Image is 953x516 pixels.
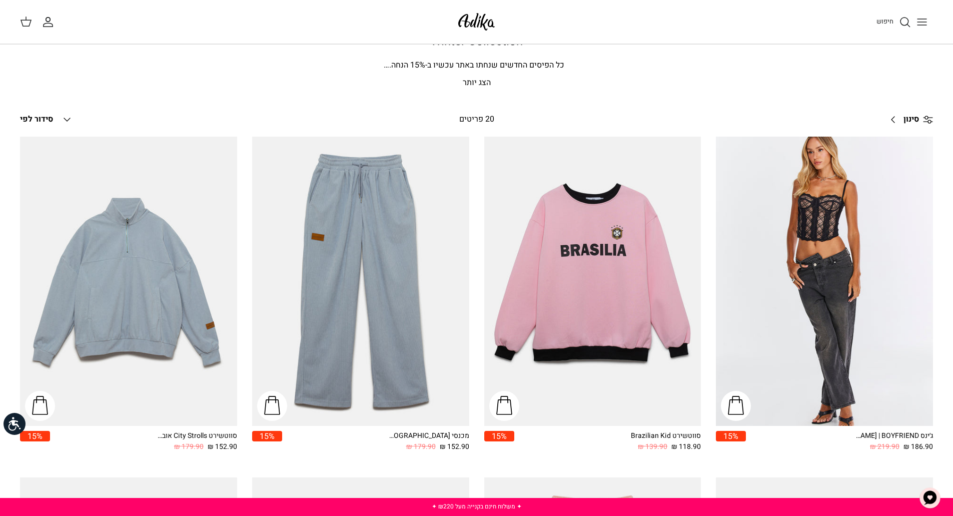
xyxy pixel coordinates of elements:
div: סווטשירט City Strolls אוברסייז [157,431,237,441]
a: סינון [883,108,933,132]
span: חיפוש [876,17,893,26]
span: כל הפיסים החדשים שנחתו באתר עכשיו ב- [425,59,564,71]
img: Adika IL [455,10,498,34]
span: 186.90 ₪ [903,441,933,452]
a: סווטשירט City Strolls אוברסייז 152.90 ₪ 179.90 ₪ [50,431,237,452]
span: 219.90 ₪ [870,441,899,452]
a: 15% [20,431,50,452]
span: סידור לפי [20,113,53,125]
div: מכנסי [GEOGRAPHIC_DATA] [389,431,469,441]
span: 152.90 ₪ [208,441,237,452]
span: % הנחה. [384,59,425,71]
span: 118.90 ₪ [671,441,701,452]
a: סווטשירט City Strolls אוברסייז [20,137,237,426]
a: מכנסי טרנינג City strolls [252,137,469,426]
a: החשבון שלי [42,16,58,28]
a: חיפוש [876,16,911,28]
span: 15% [20,431,50,441]
span: 15 [410,59,419,71]
span: סינון [903,113,919,126]
div: סווטשירט Brazilian Kid [621,431,701,441]
a: ג׳ינס All Or Nothing קריס-קרוס | BOYFRIEND [716,137,933,426]
a: סווטשירט Brazilian Kid [484,137,701,426]
a: ✦ משלוח חינם בקנייה מעל ₪220 ✦ [432,502,522,511]
span: 179.90 ₪ [406,441,436,452]
h1: Winter Collection [127,35,827,49]
a: ג׳ינס All Or Nothing [PERSON_NAME] | BOYFRIEND 186.90 ₪ 219.90 ₪ [746,431,933,452]
span: 152.90 ₪ [440,441,469,452]
span: 15% [716,431,746,441]
a: מכנסי [GEOGRAPHIC_DATA] 152.90 ₪ 179.90 ₪ [282,431,469,452]
span: 139.90 ₪ [638,441,667,452]
div: 20 פריטים [371,113,582,126]
div: ג׳ינס All Or Nothing [PERSON_NAME] | BOYFRIEND [853,431,933,441]
a: 15% [716,431,746,452]
span: 15% [252,431,282,441]
a: 15% [484,431,514,452]
a: 15% [252,431,282,452]
button: צ'אט [915,483,945,513]
button: Toggle menu [911,11,933,33]
span: 179.90 ₪ [174,441,204,452]
p: הצג יותר [127,77,827,90]
a: סווטשירט Brazilian Kid 118.90 ₪ 139.90 ₪ [514,431,701,452]
span: 15% [484,431,514,441]
button: סידור לפי [20,109,73,131]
